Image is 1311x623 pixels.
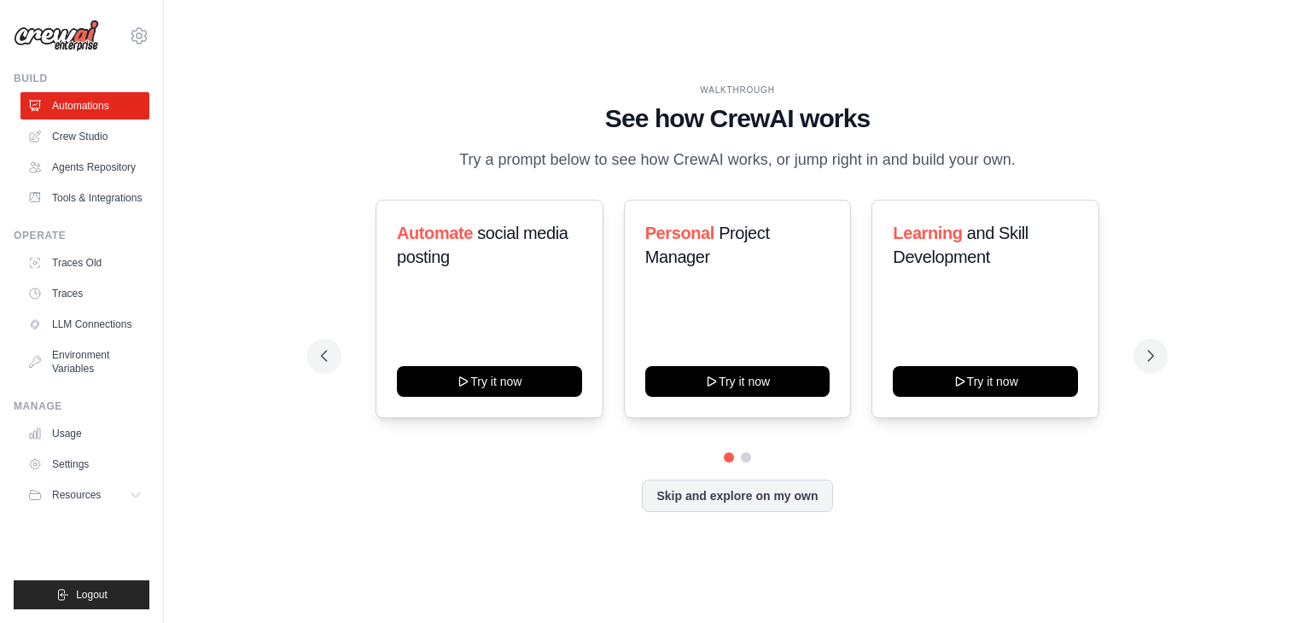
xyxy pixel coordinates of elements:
[20,341,149,382] a: Environment Variables
[20,481,149,509] button: Resources
[20,154,149,181] a: Agents Repository
[20,249,149,277] a: Traces Old
[451,148,1024,172] p: Try a prompt below to see how CrewAI works, or jump right in and build your own.
[321,103,1154,134] h1: See how CrewAI works
[893,224,962,242] span: Learning
[20,311,149,338] a: LLM Connections
[76,588,108,602] span: Logout
[645,224,714,242] span: Personal
[14,72,149,85] div: Build
[20,451,149,478] a: Settings
[642,480,832,512] button: Skip and explore on my own
[397,366,582,397] button: Try it now
[20,280,149,307] a: Traces
[20,92,149,119] a: Automations
[20,184,149,212] a: Tools & Integrations
[645,224,770,266] span: Project Manager
[321,84,1154,96] div: WALKTHROUGH
[14,399,149,413] div: Manage
[645,366,830,397] button: Try it now
[893,366,1078,397] button: Try it now
[52,488,101,502] span: Resources
[397,224,568,266] span: social media posting
[14,229,149,242] div: Operate
[20,123,149,150] a: Crew Studio
[397,224,473,242] span: Automate
[14,580,149,609] button: Logout
[14,20,99,52] img: Logo
[20,420,149,447] a: Usage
